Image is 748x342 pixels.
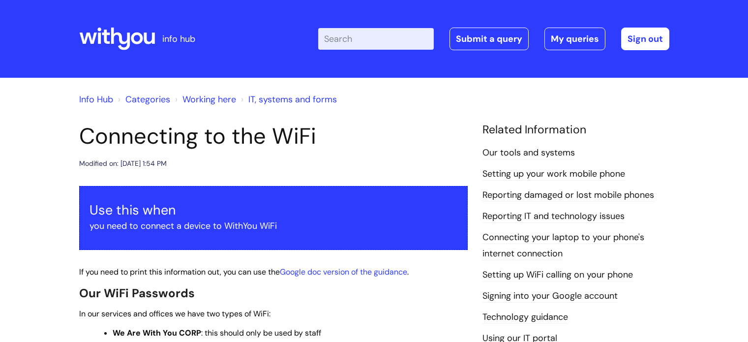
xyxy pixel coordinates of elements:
li: Working here [173,92,236,107]
a: Categories [125,93,170,105]
a: Reporting IT and technology issues [482,210,625,223]
p: you need to connect a device to WithYou WiFi [90,218,457,234]
p: info hub [162,31,195,47]
span: If you need to print this information out, you can use the . [79,267,409,277]
a: IT, systems and forms [248,93,337,105]
a: Submit a query [449,28,529,50]
span: : this should only be used by staff [113,328,321,338]
li: Solution home [116,92,170,107]
div: Modified on: [DATE] 1:54 PM [79,157,167,170]
a: Connecting your laptop to your phone's internet connection [482,231,644,260]
a: Technology guidance [482,311,568,324]
strong: We Are With You CORP [113,328,201,338]
a: Reporting damaged or lost mobile phones [482,189,654,202]
a: Our tools and systems [482,147,575,159]
a: Info Hub [79,93,113,105]
li: IT, systems and forms [239,92,337,107]
input: Search [318,28,434,50]
a: My queries [544,28,605,50]
span: In our services and offices we have two types of WiFi: [79,309,270,319]
h4: Related Information [482,123,669,137]
span: Our WiFi Passwords [79,285,195,301]
a: Signing into your Google account [482,290,618,303]
a: Google doc version of the guidance [280,267,407,277]
a: Setting up your work mobile phone [482,168,625,181]
a: Sign out [621,28,669,50]
a: Working here [182,93,236,105]
h1: Connecting to the WiFi [79,123,468,150]
div: | - [318,28,669,50]
a: Setting up WiFi calling on your phone [482,269,633,281]
h3: Use this when [90,202,457,218]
